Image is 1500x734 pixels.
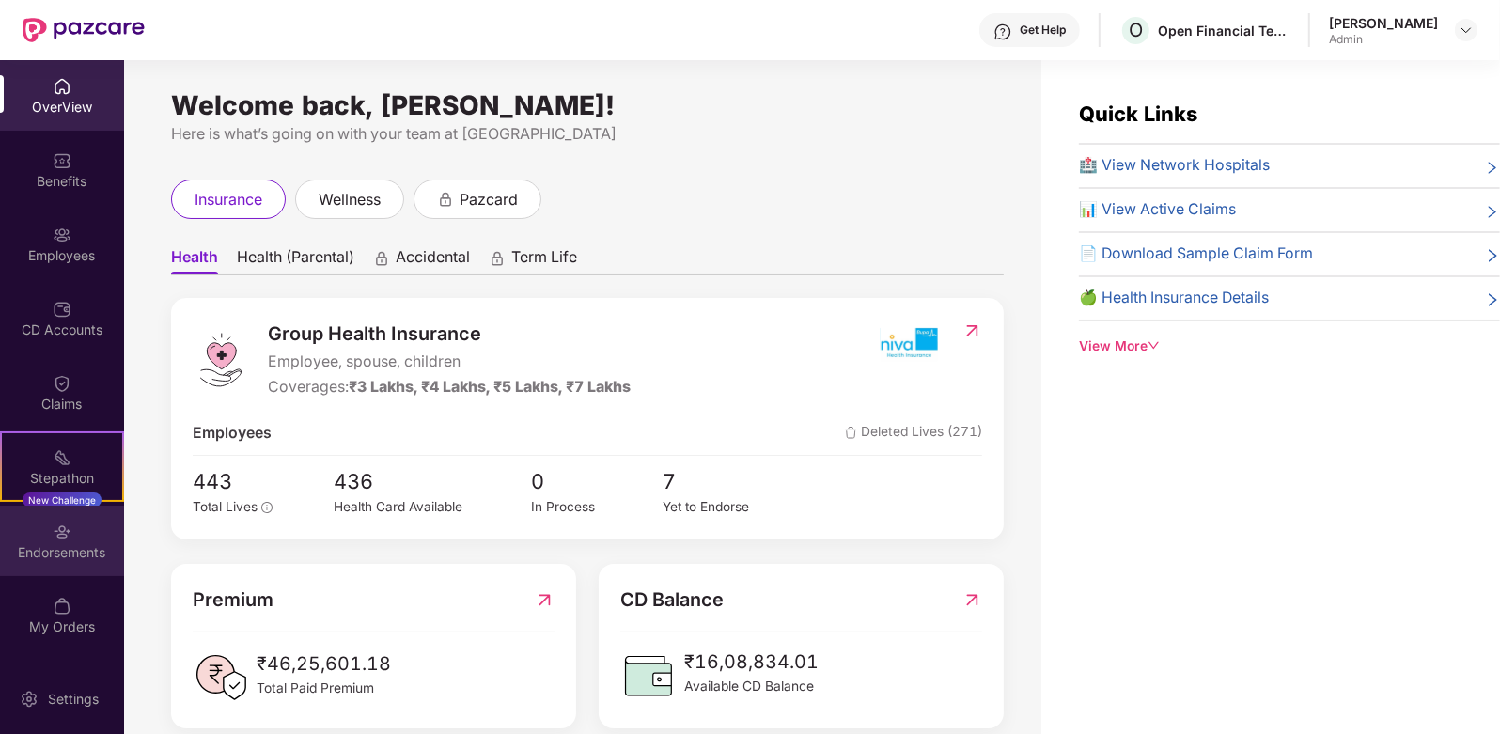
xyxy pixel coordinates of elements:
img: deleteIcon [845,427,857,439]
span: Health (Parental) [237,247,354,274]
div: Admin [1329,32,1438,47]
div: View More [1079,336,1500,357]
span: down [1148,339,1161,352]
span: ₹3 Lakhs, ₹4 Lakhs, ₹5 Lakhs, ₹7 Lakhs [349,378,631,396]
span: wellness [319,188,381,211]
span: Employee, spouse, children [268,351,631,374]
span: Accidental [396,247,470,274]
div: In Process [531,497,663,518]
img: logo [193,332,249,388]
span: info-circle [261,502,273,513]
img: insurerIcon [873,320,944,367]
span: ₹16,08,834.01 [684,648,819,677]
img: svg+xml;base64,PHN2ZyB4bWxucz0iaHR0cDovL3d3dy53My5vcmcvMjAwMC9zdmciIHdpZHRoPSIyMSIgaGVpZ2h0PSIyMC... [53,448,71,467]
img: RedirectIcon [962,586,982,615]
div: Get Help [1020,23,1066,38]
span: Quick Links [1079,102,1197,126]
div: Health Card Available [334,497,531,518]
span: Total Lives [193,499,258,514]
span: 443 [193,465,291,497]
img: svg+xml;base64,PHN2ZyBpZD0iRW5kb3JzZW1lbnRzIiB4bWxucz0iaHR0cDovL3d3dy53My5vcmcvMjAwMC9zdmciIHdpZH... [53,523,71,541]
div: Yet to Endorse [663,497,794,518]
span: ₹46,25,601.18 [257,649,391,679]
div: Stepathon [2,469,122,488]
span: pazcard [460,188,518,211]
span: Premium [193,586,273,615]
img: svg+xml;base64,PHN2ZyBpZD0iU2V0dGluZy0yMHgyMCIgeG1sbnM9Imh0dHA6Ly93d3cudzMub3JnLzIwMDAvc3ZnIiB3aW... [20,690,39,709]
div: animation [489,249,506,266]
img: svg+xml;base64,PHN2ZyBpZD0iQmVuZWZpdHMiIHhtbG5zPSJodHRwOi8vd3d3LnczLm9yZy8yMDAwL3N2ZyIgd2lkdGg9Ij... [53,151,71,170]
span: Employees [193,422,272,445]
img: svg+xml;base64,PHN2ZyBpZD0iQ2xhaW0iIHhtbG5zPSJodHRwOi8vd3d3LnczLm9yZy8yMDAwL3N2ZyIgd2lkdGg9IjIwIi... [53,374,71,393]
span: right [1485,290,1500,310]
div: [PERSON_NAME] [1329,14,1438,32]
span: right [1485,202,1500,222]
img: svg+xml;base64,PHN2ZyBpZD0iRHJvcGRvd24tMzJ4MzIiIHhtbG5zPSJodHRwOi8vd3d3LnczLm9yZy8yMDAwL3N2ZyIgd2... [1459,23,1474,38]
div: Coverages: [268,376,631,399]
img: RedirectIcon [535,586,555,615]
img: svg+xml;base64,PHN2ZyBpZD0iRW1wbG95ZWVzIiB4bWxucz0iaHR0cDovL3d3dy53My5vcmcvMjAwMC9zdmciIHdpZHRoPS... [53,226,71,244]
span: 436 [334,465,531,497]
span: CD Balance [620,586,724,615]
img: New Pazcare Logo [23,18,145,42]
span: Health [171,247,218,274]
span: Deleted Lives (271) [845,422,982,445]
div: Here is what’s going on with your team at [GEOGRAPHIC_DATA] [171,122,1004,146]
img: RedirectIcon [962,321,982,340]
span: right [1485,246,1500,266]
img: PaidPremiumIcon [193,649,249,706]
div: Settings [42,690,104,709]
span: 🍏 Health Insurance Details [1079,287,1269,310]
div: Welcome back, [PERSON_NAME]! [171,98,1004,113]
div: animation [373,249,390,266]
span: right [1485,158,1500,178]
span: 📊 View Active Claims [1079,198,1236,222]
div: animation [437,190,454,207]
img: svg+xml;base64,PHN2ZyBpZD0iQ0RfQWNjb3VudHMiIGRhdGEtbmFtZT0iQ0QgQWNjb3VudHMiIHhtbG5zPSJodHRwOi8vd3... [53,300,71,319]
span: Group Health Insurance [268,320,631,349]
img: svg+xml;base64,PHN2ZyBpZD0iSG9tZSIgeG1sbnM9Imh0dHA6Ly93d3cudzMub3JnLzIwMDAvc3ZnIiB3aWR0aD0iMjAiIG... [53,77,71,96]
img: svg+xml;base64,PHN2ZyBpZD0iSGVscC0zMngzMiIgeG1sbnM9Imh0dHA6Ly93d3cudzMub3JnLzIwMDAvc3ZnIiB3aWR0aD... [993,23,1012,41]
span: 7 [663,465,794,497]
span: O [1129,19,1143,41]
span: 🏥 View Network Hospitals [1079,154,1270,178]
span: 📄 Download Sample Claim Form [1079,242,1313,266]
img: svg+xml;base64,PHN2ZyBpZD0iTXlfT3JkZXJzIiBkYXRhLW5hbWU9Ik15IE9yZGVycyIgeG1sbnM9Imh0dHA6Ly93d3cudz... [53,597,71,616]
span: insurance [195,188,262,211]
span: 0 [531,465,663,497]
div: New Challenge [23,492,102,508]
span: Term Life [511,247,577,274]
img: CDBalanceIcon [620,648,677,704]
span: Available CD Balance [684,677,819,697]
span: Total Paid Premium [257,679,391,699]
div: Open Financial Technologies Private Limited [1158,22,1289,39]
